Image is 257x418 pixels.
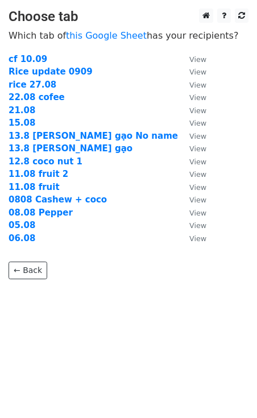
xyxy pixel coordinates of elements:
[9,67,93,77] a: Rice update 0909
[189,144,206,153] small: View
[189,93,206,102] small: View
[178,131,206,141] a: View
[178,118,206,128] a: View
[178,80,206,90] a: View
[189,81,206,89] small: View
[189,132,206,140] small: View
[189,183,206,192] small: View
[9,233,35,243] a: 06.08
[189,196,206,204] small: View
[189,221,206,230] small: View
[9,92,65,102] a: 22.08 cofee
[66,30,147,41] a: this Google Sheet
[178,143,206,154] a: View
[9,262,47,279] a: ← Back
[9,80,56,90] a: rice 27.08
[9,9,248,25] h3: Choose tab
[189,234,206,243] small: View
[9,194,107,205] a: 0808 Cashew + coco
[178,54,206,64] a: View
[9,169,68,179] a: 11.08 fruit 2
[9,182,60,192] a: 11.08 fruit
[189,55,206,64] small: View
[178,92,206,102] a: View
[178,182,206,192] a: View
[189,106,206,115] small: View
[9,208,73,218] a: 08.08 Pepper
[189,68,206,76] small: View
[178,169,206,179] a: View
[178,194,206,205] a: View
[9,30,248,42] p: Which tab of has your recipients?
[9,105,35,115] a: 21.08
[178,156,206,167] a: View
[178,220,206,230] a: View
[189,119,206,127] small: View
[9,54,47,64] a: cf 10.09
[9,156,82,167] a: 12.8 coco nut 1
[178,233,206,243] a: View
[178,105,206,115] a: View
[9,131,178,141] a: 13.8 [PERSON_NAME] gạo No name
[9,118,35,128] a: 15.08
[9,143,132,154] a: 13.8 [PERSON_NAME] gạo
[189,170,206,179] small: View
[178,208,206,218] a: View
[9,220,35,230] a: 05.08
[189,209,206,217] small: View
[178,67,206,77] a: View
[189,158,206,166] small: View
